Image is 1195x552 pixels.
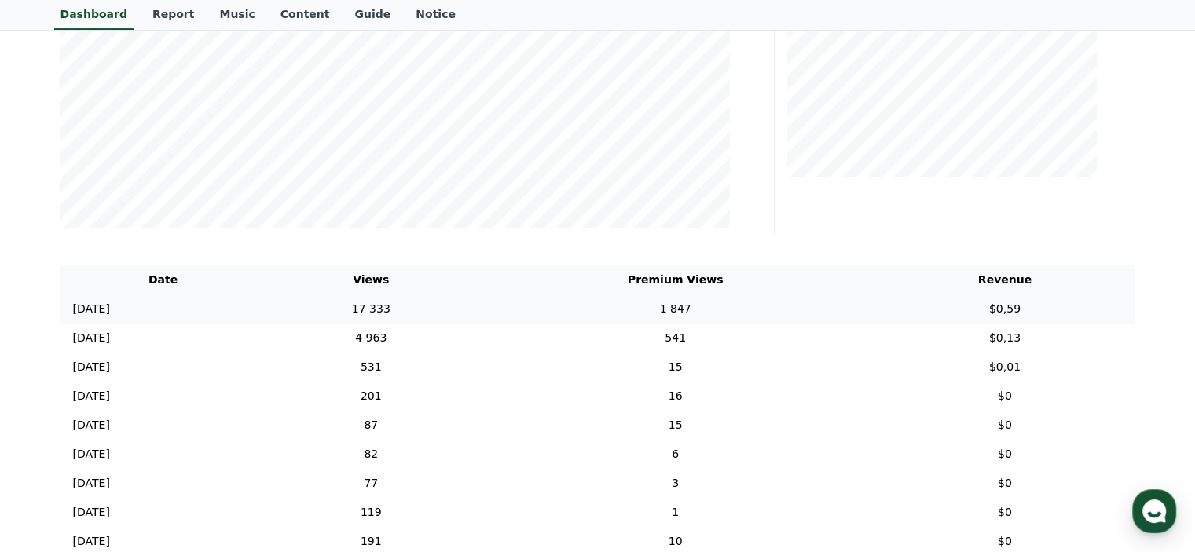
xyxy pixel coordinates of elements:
th: Date [60,265,266,294]
p: [DATE] [73,330,110,346]
td: $0 [874,411,1135,440]
td: $0,59 [874,294,1135,324]
td: 3 [476,469,874,498]
p: [DATE] [73,504,110,521]
span: Messages [130,446,177,459]
td: 541 [476,324,874,353]
td: $0 [874,382,1135,411]
span: Settings [233,445,271,458]
td: 87 [266,411,476,440]
td: $0,13 [874,324,1135,353]
a: Settings [203,422,302,461]
td: $0,01 [874,353,1135,382]
td: 119 [266,498,476,527]
p: [DATE] [73,417,110,433]
span: Home [40,445,68,458]
td: 16 [476,382,874,411]
p: [DATE] [73,301,110,317]
td: 531 [266,353,476,382]
a: Messages [104,422,203,461]
td: $0 [874,498,1135,527]
p: [DATE] [73,533,110,550]
td: 17 333 [266,294,476,324]
td: 77 [266,469,476,498]
th: Premium Views [476,265,874,294]
td: $0 [874,469,1135,498]
p: [DATE] [73,388,110,404]
td: 15 [476,411,874,440]
a: Home [5,422,104,461]
td: 4 963 [266,324,476,353]
td: 82 [266,440,476,469]
th: Revenue [874,265,1135,294]
td: 15 [476,353,874,382]
p: [DATE] [73,446,110,462]
p: [DATE] [73,475,110,492]
p: [DATE] [73,359,110,375]
td: $0 [874,440,1135,469]
td: 6 [476,440,874,469]
th: Views [266,265,476,294]
td: 1 847 [476,294,874,324]
td: 1 [476,498,874,527]
td: 201 [266,382,476,411]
